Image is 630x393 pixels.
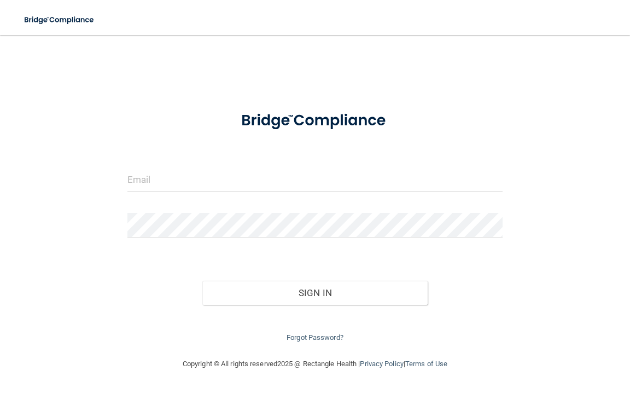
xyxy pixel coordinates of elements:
a: Terms of Use [405,360,447,368]
div: Copyright © All rights reserved 2025 @ Rectangle Health | | [115,346,515,382]
img: bridge_compliance_login_screen.278c3ca4.svg [225,101,405,141]
a: Privacy Policy [360,360,403,368]
img: bridge_compliance_login_screen.278c3ca4.svg [16,9,103,31]
button: Sign In [202,281,428,305]
a: Forgot Password? [287,333,343,342]
input: Email [127,167,503,192]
